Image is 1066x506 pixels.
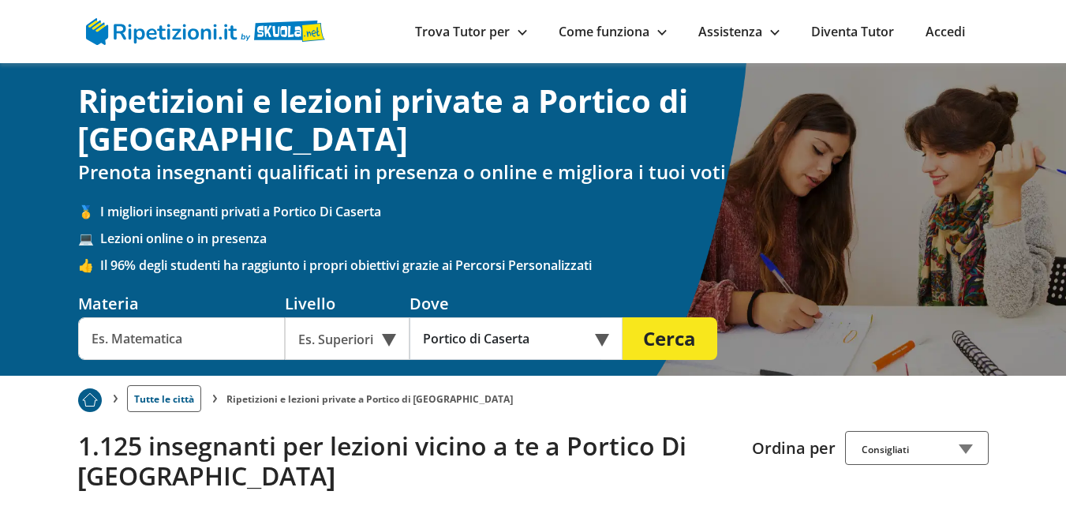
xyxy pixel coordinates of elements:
h2: Prenota insegnanti qualificati in presenza o online e migliora i tuoi voti [78,161,989,184]
div: Livello [285,293,410,314]
div: Es. Superiori [285,317,410,360]
span: Il 96% degli studenti ha raggiunto i propri obiettivi grazie ai Percorsi Personalizzati [100,257,989,274]
input: Es. Indirizzo o CAP [410,317,601,360]
label: Ordina per [752,437,836,459]
img: Piu prenotato [78,388,102,412]
a: Accedi [926,23,965,40]
img: logo Skuola.net | Ripetizioni.it [86,18,325,45]
a: Assistenza [698,23,780,40]
div: Consigliati [845,431,989,465]
button: Cerca [623,317,717,360]
span: I migliori insegnanti privati a Portico Di Caserta [100,203,989,220]
span: Lezioni online o in presenza [100,230,989,247]
span: 💻 [78,230,100,247]
span: 🥇 [78,203,100,220]
li: Ripetizioni e lezioni private a Portico di [GEOGRAPHIC_DATA] [226,392,514,406]
div: Dove [410,293,623,314]
div: Materia [78,293,285,314]
a: Tutte le città [127,385,201,412]
a: Trova Tutor per [415,23,527,40]
a: Diventa Tutor [811,23,894,40]
h1: Ripetizioni e lezioni private a Portico di [GEOGRAPHIC_DATA] [78,82,989,158]
input: Es. Matematica [78,317,285,360]
nav: breadcrumb d-none d-tablet-block [78,376,989,412]
a: Come funziona [559,23,667,40]
a: logo Skuola.net | Ripetizioni.it [86,21,325,39]
h2: 1.125 insegnanti per lezioni vicino a te a Portico Di [GEOGRAPHIC_DATA] [78,431,740,492]
span: 👍 [78,257,100,274]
